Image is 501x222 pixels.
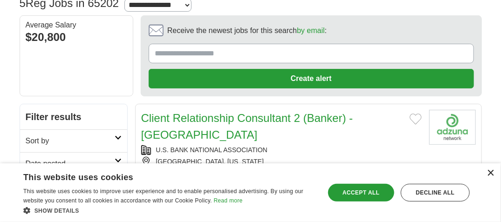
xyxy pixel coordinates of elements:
[26,29,127,46] div: $20,800
[149,69,474,88] button: Create alert
[141,145,422,155] div: U.S. BANK NATIONAL ASSOCIATION
[328,184,394,202] div: Accept all
[26,158,115,169] h2: Date posted
[23,206,316,215] div: Show details
[167,25,327,36] span: Receive the newest jobs for this search :
[141,112,353,141] a: Client Relationship Consultant 2 (Banker) - [GEOGRAPHIC_DATA]
[34,208,79,214] span: Show details
[20,104,127,129] h2: Filter results
[410,114,422,125] button: Add to favorite jobs
[141,157,422,167] div: [GEOGRAPHIC_DATA], [US_STATE]
[487,170,494,177] div: Close
[26,135,115,147] h2: Sort by
[297,27,325,34] a: by email
[429,110,476,145] img: Company logo
[401,184,470,202] div: Decline all
[23,169,292,183] div: This website uses cookies
[23,188,303,204] span: This website uses cookies to improve user experience and to enable personalised advertising. By u...
[26,21,127,29] div: Average Salary
[214,197,243,204] a: Read more, opens a new window
[20,152,127,175] a: Date posted
[20,129,127,152] a: Sort by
